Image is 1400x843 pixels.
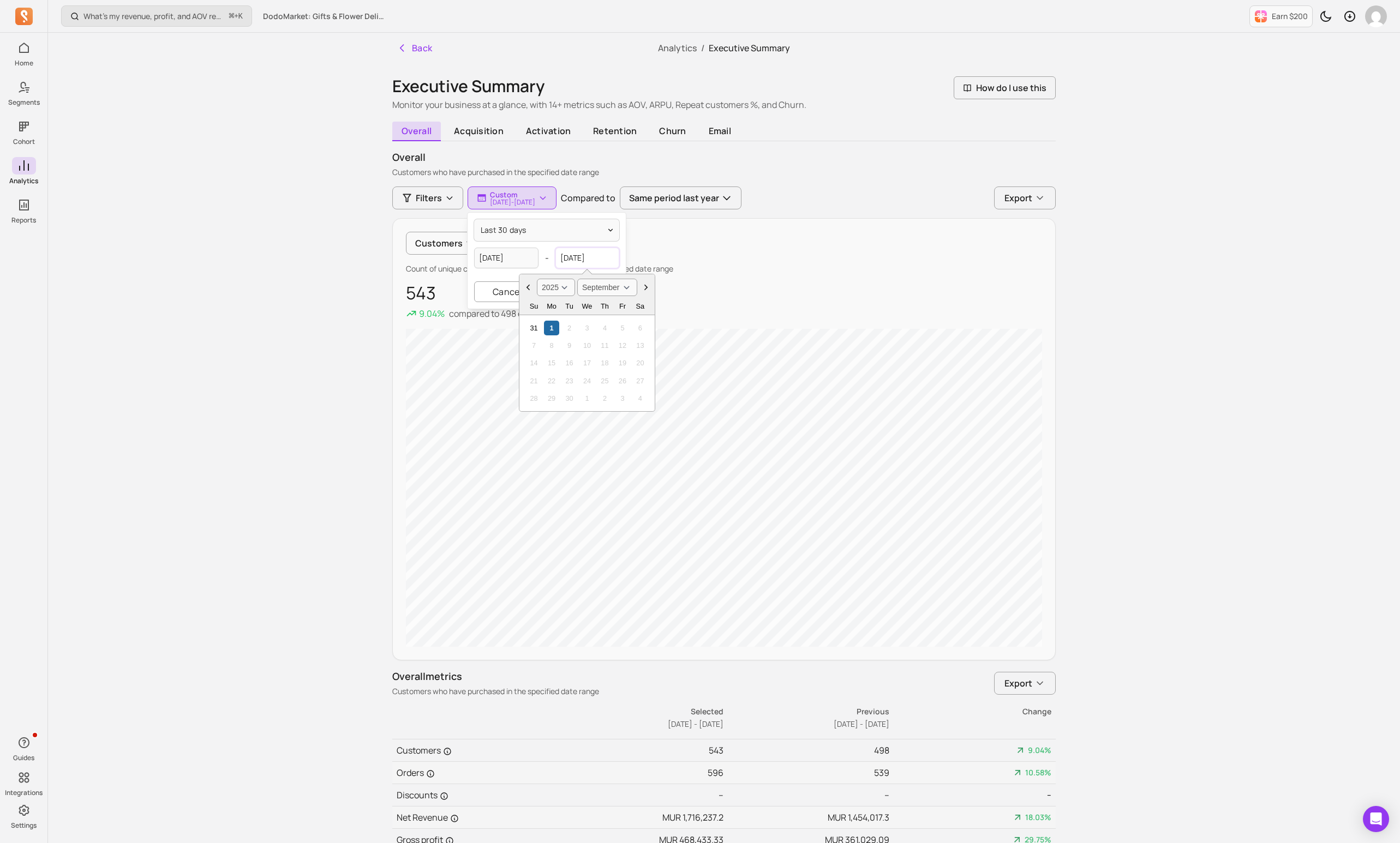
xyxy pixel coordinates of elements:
[406,232,485,255] button: Customers
[633,356,648,370] div: Not available Saturday, September 20th, 2025
[725,706,889,717] p: Previous
[544,321,559,335] div: Choose Monday, September 1st, 2025
[597,374,612,388] div: Not available Thursday, September 25th, 2025
[544,299,559,314] div: Monday
[597,338,612,353] div: Not available Thursday, September 11th, 2025
[994,186,1056,209] button: Export
[392,784,558,806] td: Discounts
[481,225,527,236] span: last 30 days
[615,374,630,388] div: Not available Friday, September 26th, 2025
[650,122,695,140] span: churn
[562,356,577,370] div: Not available Tuesday, September 16th, 2025
[558,762,724,784] td: 596
[392,76,806,96] h1: Executive Summary
[527,299,541,314] div: Sunday
[658,42,697,54] a: Analytics
[449,307,606,320] p: compared to during [DATE] - [DATE]
[406,329,1042,647] canvas: chart
[544,391,559,406] div: Not available Monday, September 29th, 2025
[527,391,541,406] div: Not available Sunday, September 28th, 2025
[392,122,441,141] span: overall
[1363,806,1389,832] div: Open Intercom Messenger
[699,122,740,140] span: email
[392,150,1056,165] p: overall
[229,10,235,23] kbd: ⌘
[633,338,648,353] div: Not available Saturday, September 13th, 2025
[668,719,723,729] span: [DATE] - [DATE]
[579,356,594,370] div: Not available Wednesday, September 17th, 2025
[519,274,655,412] div: Choose Date
[615,356,630,370] div: Not available Friday, September 19th, 2025
[392,37,437,59] button: Back
[392,186,463,209] button: Filters
[468,186,557,209] button: Custom[DATE]-[DATE]
[490,190,535,199] p: Custom
[597,356,612,370] div: Not available Thursday, September 18th, 2025
[61,5,252,27] button: What’s my revenue, profit, and AOV recently?⌘+K
[562,321,577,335] div: Not available Tuesday, September 2nd, 2025
[527,374,541,388] div: Not available Sunday, September 21st, 2025
[9,177,38,185] p: Analytics
[709,42,790,54] span: Executive Summary
[11,216,36,225] p: Reports
[229,10,243,22] span: +
[12,732,36,764] button: Guides
[406,263,1042,274] p: Count of unique customers who made a purchase in the specified date range
[724,739,890,762] td: 498
[558,784,724,806] td: --
[527,356,541,370] div: Not available Sunday, September 14th, 2025
[615,299,630,314] div: Friday
[697,42,709,54] span: /
[633,321,648,335] div: Not available Saturday, September 6th, 2025
[1004,677,1032,690] span: Export
[562,299,577,314] div: Tuesday
[13,754,34,762] p: Guides
[392,806,558,829] td: Net Revenue
[392,762,558,784] td: Orders
[954,76,1056,99] button: How do I use this
[545,251,549,264] span: -
[474,281,541,302] button: Cancel
[1004,191,1032,204] span: Export
[561,191,615,204] p: Compared to
[544,356,559,370] div: Not available Monday, September 15th, 2025
[633,374,648,388] div: Not available Saturday, September 27th, 2025
[558,806,724,829] td: MUR 1,716,237.2
[620,186,741,209] button: Same period last year
[597,299,612,314] div: Thursday
[615,321,630,335] div: Not available Friday, September 5th, 2025
[633,299,648,314] div: Saturday
[517,122,579,140] span: activation
[562,338,577,353] div: Not available Tuesday, September 9th, 2025
[579,299,594,314] div: Wednesday
[527,338,541,353] div: Not available Sunday, September 7th, 2025
[579,374,594,388] div: Not available Wednesday, September 24th, 2025
[994,672,1056,695] button: Export
[83,11,225,22] p: What’s my revenue, profit, and AOV recently?
[263,11,386,22] span: DodoMarket: Gifts & Flower Delivery [GEOGRAPHIC_DATA]
[724,762,890,784] td: 539
[392,167,1056,178] p: Customers who have purchased in the specified date range
[597,321,612,335] div: Not available Thursday, September 4th, 2025
[544,338,559,353] div: Not available Monday, September 8th, 2025
[562,391,577,406] div: Not available Tuesday, September 30th, 2025
[474,248,539,268] input: yyyy-mm-dd
[416,191,442,204] span: Filters
[15,59,33,68] p: Home
[1249,5,1313,27] button: Earn $200
[579,338,594,353] div: Not available Wednesday, September 10th, 2025
[597,391,612,406] div: Not available Thursday, October 2nd, 2025
[238,12,243,21] kbd: K
[490,199,535,206] p: [DATE] - [DATE]
[501,308,516,320] span: 498
[1315,5,1337,27] button: Toggle dark mode
[1047,790,1051,800] span: --
[474,219,619,241] button: last 30 days
[5,788,43,797] p: Integrations
[523,319,651,407] div: Month September, 2025
[544,374,559,388] div: Not available Monday, September 22nd, 2025
[1272,11,1308,22] p: Earn $200
[392,739,558,762] td: Customers
[584,122,646,140] span: retention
